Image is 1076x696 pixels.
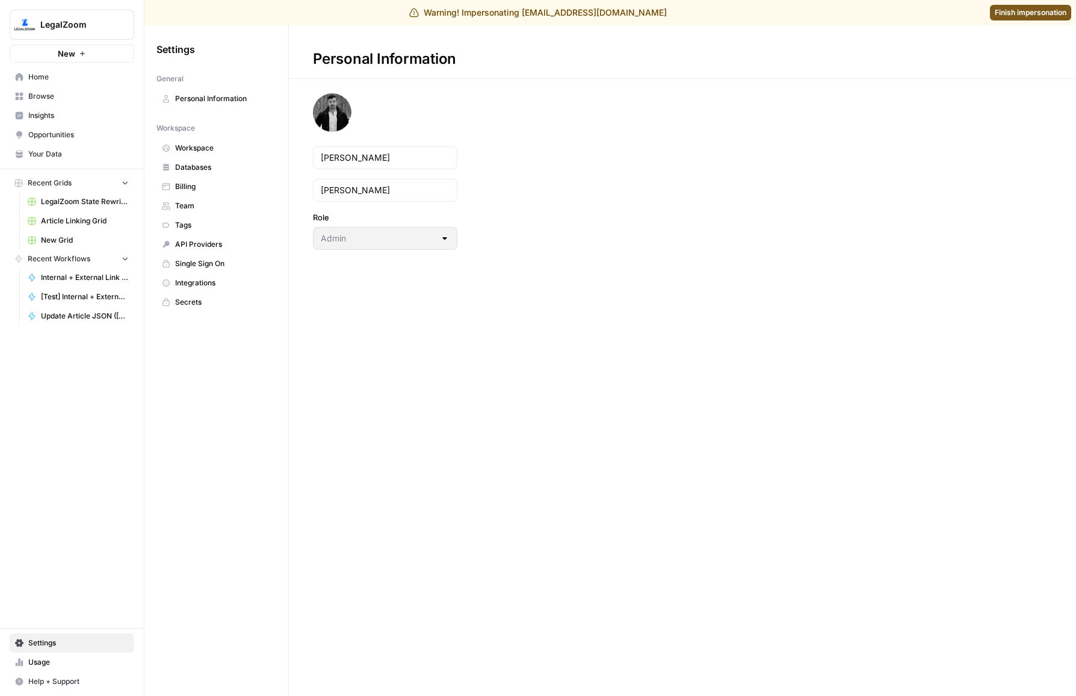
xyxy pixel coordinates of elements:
span: [Test] Internal + External Link Addition [41,291,129,302]
a: Billing [156,177,276,196]
button: Recent Grids [10,174,134,192]
a: Settings [10,633,134,653]
span: API Providers [175,239,271,250]
div: Personal Information [289,49,480,69]
span: Workspace [175,143,271,154]
span: Team [175,200,271,211]
button: New [10,45,134,63]
a: LegalZoom State Rewrites Trust [22,192,134,211]
a: Internal + External Link Addition [22,268,134,287]
span: Update Article JSON ([PERSON_NAME]) [41,311,129,322]
span: Secrets [175,297,271,308]
span: General [156,73,184,84]
button: Recent Workflows [10,250,134,268]
a: Integrations [156,273,276,293]
span: Tags [175,220,271,231]
span: Your Data [28,149,129,160]
span: LegalZoom [40,19,113,31]
span: Single Sign On [175,258,271,269]
label: Role [313,211,457,223]
a: Home [10,67,134,87]
span: Settings [156,42,195,57]
span: Finish impersonation [995,7,1066,18]
a: API Providers [156,235,276,254]
a: Opportunities [10,125,134,144]
a: Tags [156,216,276,235]
button: Workspace: LegalZoom [10,10,134,40]
span: Browse [28,91,129,102]
a: Browse [10,87,134,106]
a: Finish impersonation [990,5,1071,20]
span: New Grid [41,235,129,246]
a: Single Sign On [156,254,276,273]
img: avatar [313,93,351,132]
a: Workspace [156,138,276,158]
span: Integrations [175,278,271,288]
a: New Grid [22,231,134,250]
a: Personal Information [156,89,276,108]
div: Warning! Impersonating [EMAIL_ADDRESS][DOMAIN_NAME] [409,7,667,19]
a: Your Data [10,144,134,164]
a: Article Linking Grid [22,211,134,231]
span: Databases [175,162,271,173]
span: Billing [175,181,271,192]
span: New [58,48,75,60]
a: Team [156,196,276,216]
img: LegalZoom Logo [14,14,36,36]
a: Databases [156,158,276,177]
span: Opportunities [28,129,129,140]
span: Home [28,72,129,82]
span: Usage [28,657,129,668]
span: Insights [28,110,129,121]
span: Recent Grids [28,178,72,188]
a: Secrets [156,293,276,312]
a: [Test] Internal + External Link Addition [22,287,134,306]
span: Workspace [156,123,195,134]
span: Article Linking Grid [41,216,129,226]
span: Settings [28,638,129,648]
span: Recent Workflows [28,253,90,264]
span: Help + Support [28,676,129,687]
button: Help + Support [10,672,134,691]
a: Update Article JSON ([PERSON_NAME]) [22,306,134,326]
a: Insights [10,106,134,125]
a: Usage [10,653,134,672]
span: Personal Information [175,93,271,104]
span: Internal + External Link Addition [41,272,129,283]
span: LegalZoom State Rewrites Trust [41,196,129,207]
